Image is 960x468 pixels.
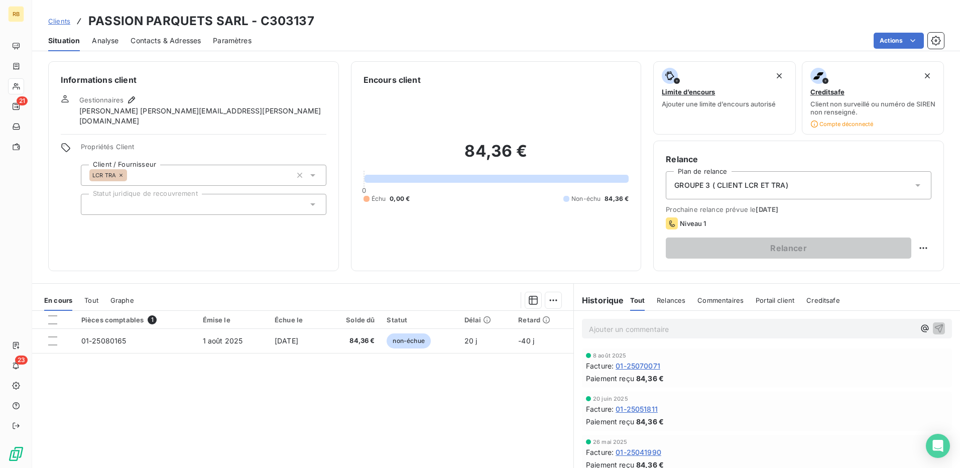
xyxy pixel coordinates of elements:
div: Retard [518,316,567,324]
span: 84,36 € [605,194,629,203]
span: Creditsafe [806,296,840,304]
span: 1 [148,315,157,324]
span: 01-25051811 [616,404,658,414]
span: Limite d’encours [662,88,715,96]
span: Portail client [756,296,794,304]
span: 01-25070071 [616,361,660,371]
span: GROUPE 3 ( CLIENT LCR ET TRA) [674,180,788,190]
span: Compte déconnecté [810,120,873,128]
button: CreditsafeClient non surveillé ou numéro de SIREN non renseigné.Compte déconnecté [802,61,944,135]
div: Échue le [275,316,318,324]
span: Paiement reçu [586,416,634,427]
span: Facture : [586,447,614,457]
span: Ajouter une limite d’encours autorisé [662,100,776,108]
h6: Historique [574,294,624,306]
span: Paramètres [213,36,252,46]
span: Paiement reçu [586,373,634,384]
span: -40 j [518,336,534,345]
div: Open Intercom Messenger [926,434,950,458]
div: Émise le [203,316,263,324]
h2: 84,36 € [364,141,629,171]
span: 1 août 2025 [203,336,243,345]
span: non-échue [387,333,430,348]
span: Contacts & Adresses [131,36,201,46]
img: Logo LeanPay [8,446,24,462]
button: Limite d’encoursAjouter une limite d’encours autorisé [653,61,795,135]
a: 21 [8,98,24,114]
span: 20 juin 2025 [593,396,628,402]
span: 26 mai 2025 [593,439,628,445]
div: Délai [464,316,507,324]
span: 01-25041990 [616,447,661,457]
span: [PERSON_NAME] [PERSON_NAME][EMAIL_ADDRESS][PERSON_NAME][DOMAIN_NAME] [79,106,326,126]
span: Facture : [586,361,614,371]
span: 84,36 € [330,336,375,346]
h3: PASSION PARQUETS SARL - C303137 [88,12,314,30]
span: 21 [17,96,28,105]
button: Relancer [666,238,911,259]
h6: Relance [666,153,931,165]
span: Échu [372,194,386,203]
span: [DATE] [756,205,778,213]
span: 84,36 € [636,416,664,427]
span: Graphe [110,296,134,304]
input: Ajouter une valeur [89,200,97,209]
span: Relances [657,296,685,304]
span: 8 août 2025 [593,353,627,359]
span: Creditsafe [810,88,845,96]
a: Clients [48,16,70,26]
span: LCR TRA [92,172,116,178]
span: Gestionnaires [79,96,124,104]
span: Niveau 1 [680,219,706,227]
span: Clients [48,17,70,25]
span: Non-échu [571,194,601,203]
span: Propriétés Client [81,143,326,157]
input: Ajouter une valeur [127,171,135,180]
button: Actions [874,33,924,49]
div: Solde dû [330,316,375,324]
span: 23 [15,356,28,365]
span: [DATE] [275,336,298,345]
span: 0,00 € [390,194,410,203]
span: Client non surveillé ou numéro de SIREN non renseigné. [810,100,935,116]
h6: Encours client [364,74,421,86]
span: 01-25080165 [81,336,127,345]
span: Commentaires [697,296,744,304]
span: Analyse [92,36,118,46]
span: 84,36 € [636,373,664,384]
span: 0 [362,186,366,194]
span: Facture : [586,404,614,414]
span: Tout [630,296,645,304]
span: Situation [48,36,80,46]
span: Prochaine relance prévue le [666,205,931,213]
h6: Informations client [61,74,326,86]
div: Statut [387,316,452,324]
span: Tout [84,296,98,304]
span: 20 j [464,336,477,345]
div: Pièces comptables [81,315,191,324]
span: En cours [44,296,72,304]
div: RB [8,6,24,22]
